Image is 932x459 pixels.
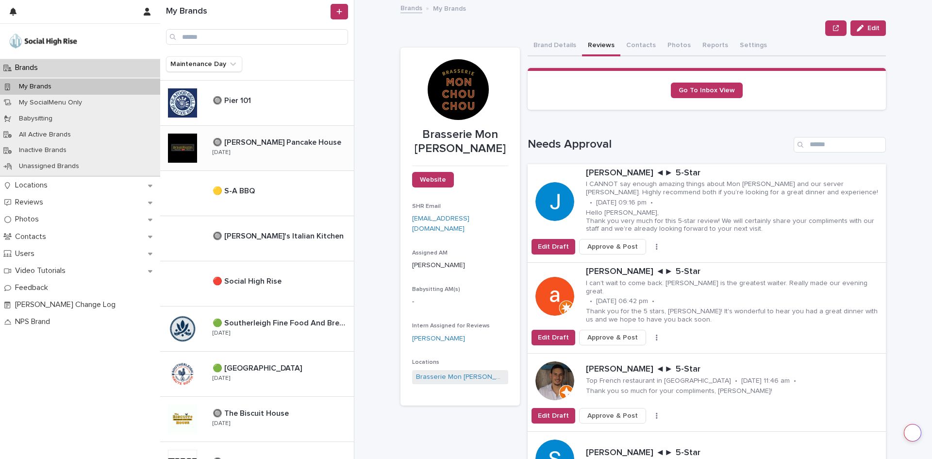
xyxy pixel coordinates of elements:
p: Locations [11,181,55,190]
p: Photos [11,215,47,224]
p: I CANNOT say enough amazing things about Mon [PERSON_NAME] and our server [PERSON_NAME]. Highly r... [586,180,882,197]
a: Brasserie Mon [PERSON_NAME] [416,372,504,382]
button: Approve & Post [579,330,646,345]
button: Edit Draft [532,330,575,345]
button: Edit [850,20,886,36]
p: - [412,297,508,307]
span: Edit Draft [538,411,569,421]
button: Reports [697,36,734,56]
p: Thank you so much for your compliments, [PERSON_NAME]! [586,387,772,395]
p: • [735,377,737,385]
p: 🔴 Social High Rise [213,275,283,286]
button: Reviews [582,36,620,56]
span: Approve & Post [587,411,638,421]
p: Hello [PERSON_NAME], Thank you very much for this 5-star review! We will certainly share your com... [586,209,882,233]
p: • [652,297,654,306]
p: NPS Brand [11,317,58,326]
p: [DATE] [213,375,230,382]
span: Locations [412,359,439,365]
span: Go To Inbox View [679,87,735,94]
p: Top French restaurant in [GEOGRAPHIC_DATA] [586,377,731,385]
span: Edit [867,25,880,32]
p: [DATE] [213,420,230,427]
p: Brands [11,63,46,72]
p: Inactive Brands [11,146,74,154]
button: Approve & Post [579,408,646,424]
p: [DATE] 06:42 pm [596,297,648,306]
p: 🔘 The Biscuit House [213,407,291,418]
p: 🟡 S-A BBQ [213,185,257,196]
span: SHR Email [412,204,441,209]
p: Babysitting [11,115,60,123]
input: Search [794,137,886,153]
p: [PERSON_NAME] ◄► 5-Star [586,267,882,277]
button: Edit Draft [532,239,575,255]
button: Approve & Post [579,239,646,255]
p: [PERSON_NAME] ◄► 5-Star [586,168,882,179]
a: Go To Inbox View [671,83,743,98]
a: 🔘 [PERSON_NAME] Pancake House🔘 [PERSON_NAME] Pancake House [DATE] [160,126,354,171]
a: 🟢 [GEOGRAPHIC_DATA]🟢 [GEOGRAPHIC_DATA] [DATE] [160,352,354,397]
button: Settings [734,36,773,56]
a: 🔘 The Biscuit House🔘 The Biscuit House [DATE] [160,397,354,442]
p: My Brands [11,83,59,91]
a: 🔴 Social High Rise🔴 Social High Rise [160,261,354,306]
a: 🔘 [PERSON_NAME]'s Italian Kitchen🔘 [PERSON_NAME]'s Italian Kitchen [160,216,354,261]
span: Edit Draft [538,333,569,342]
p: [DATE] [213,330,230,337]
button: Brand Details [528,36,582,56]
p: Reviews [11,198,51,207]
a: [PERSON_NAME] ◄► 5-StarTop French restaurant in [GEOGRAPHIC_DATA]•[DATE] 11:46 am•Thank you so mu... [528,354,886,432]
h1: Needs Approval [528,137,790,152]
a: [PERSON_NAME] [412,334,465,344]
span: Approve & Post [587,242,638,252]
h1: My Brands [166,6,329,17]
button: Photos [662,36,697,56]
a: Website [412,172,454,187]
p: [DATE] 11:46 am [741,377,790,385]
span: Approve & Post [587,333,638,342]
span: Website [420,176,446,183]
a: [PERSON_NAME] ◄► 5-StarI can’t wait to come back. [PERSON_NAME] is the greatest waiter. Really ma... [528,263,886,354]
p: [PERSON_NAME] ◄► 5-Star [586,448,882,459]
p: Thank you for the 5 stars, [PERSON_NAME]! It's wonderful to hear you had a great dinner with us a... [586,307,882,324]
a: 🟢 Southerleigh Fine Food And Brewery🟢 Southerleigh Fine Food And Brewery [DATE] [160,306,354,352]
p: 🟢 Southerleigh Fine Food And Brewery [213,317,352,328]
p: 🟢 [GEOGRAPHIC_DATA] [213,362,304,373]
p: Unassigned Brands [11,162,87,170]
p: Contacts [11,232,54,241]
p: Users [11,249,42,258]
button: Edit Draft [532,408,575,424]
button: Contacts [620,36,662,56]
p: • [650,199,653,207]
p: [PERSON_NAME] ◄► 5-Star [586,364,882,375]
span: Assigned AM [412,250,448,256]
span: Babysitting AM(s) [412,287,460,292]
p: My SocialMenu Only [11,99,90,107]
p: All Active Brands [11,131,79,139]
p: [PERSON_NAME] [412,260,508,271]
p: I can’t wait to come back. [PERSON_NAME] is the greatest waiter. Really made our evening great. [586,279,882,296]
span: Intern Assigned for Reviews [412,323,490,329]
span: Edit Draft [538,242,569,252]
p: [PERSON_NAME] Change Log [11,300,123,309]
p: 🔘 Pier 101 [213,94,253,105]
p: • [590,297,592,306]
p: • [590,199,592,207]
p: [DATE] [213,149,230,156]
a: Brands [400,2,422,13]
input: Search [166,29,348,45]
p: Video Tutorials [11,266,73,275]
p: Brasserie Mon [PERSON_NAME] [412,128,508,156]
button: Maintenance Day [166,56,242,72]
p: [DATE] 09:16 pm [596,199,647,207]
p: Feedback [11,283,56,292]
a: [PERSON_NAME] ◄► 5-StarI CANNOT say enough amazing things about Mon [PERSON_NAME] and our server ... [528,164,886,263]
a: [EMAIL_ADDRESS][DOMAIN_NAME] [412,215,469,232]
p: 🔘 [PERSON_NAME] Pancake House [213,136,343,147]
p: My Brands [433,2,466,13]
a: 🔘 Pier 101🔘 Pier 101 [160,81,354,126]
img: o5DnuTxEQV6sW9jFYBBf [8,32,79,51]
